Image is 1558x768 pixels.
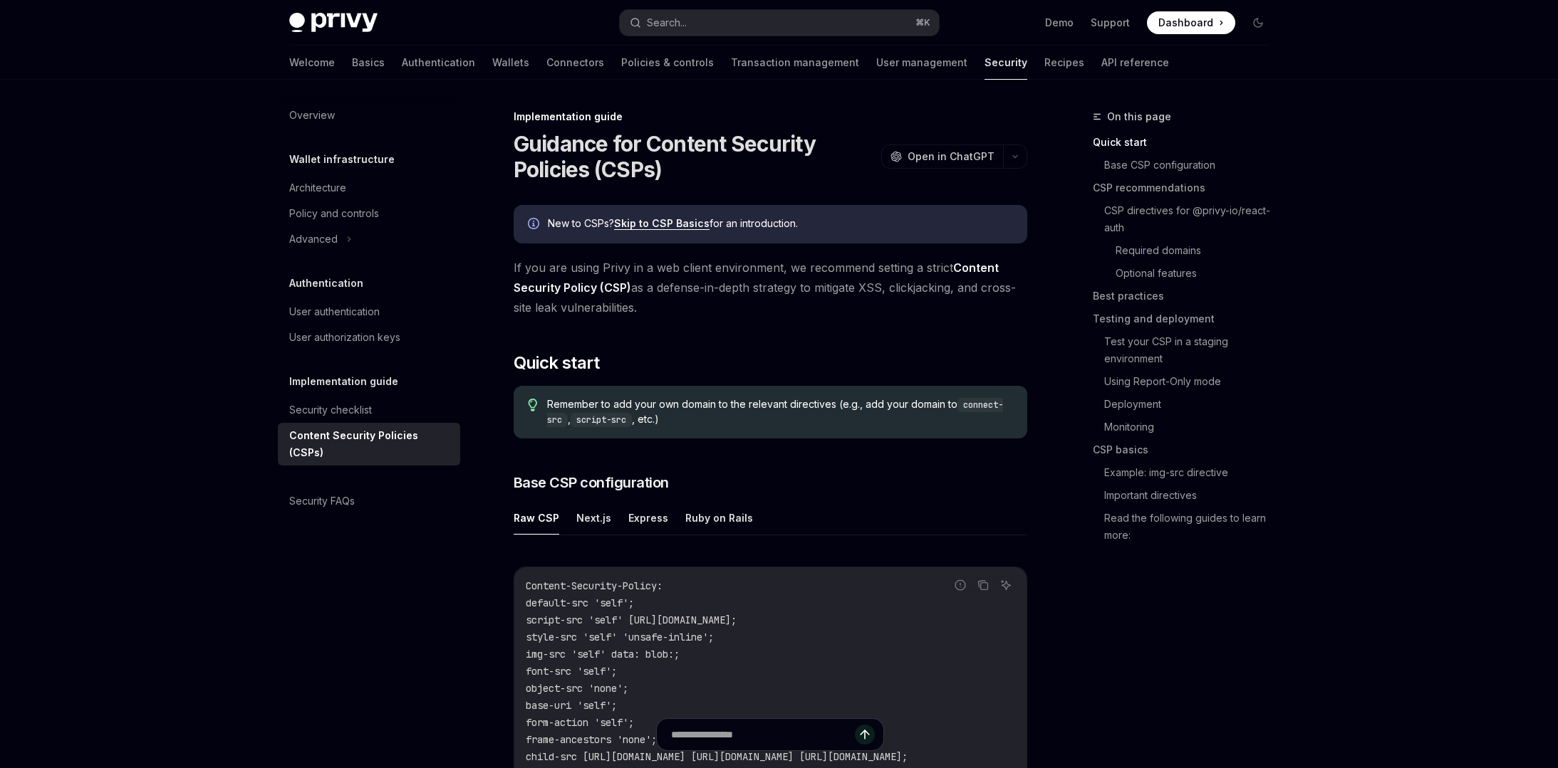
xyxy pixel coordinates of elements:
span: font-src 'self'; [526,665,617,678]
div: Search... [647,14,687,31]
a: Overview [278,102,460,128]
div: Overview [289,107,335,124]
a: Basics [352,46,385,80]
span: img-src 'self' data: blob:; [526,648,680,661]
h1: Guidance for Content Security Policies (CSPs) [514,131,876,182]
button: Ask AI [997,576,1015,594]
button: Advanced [278,226,460,252]
a: Dashboard [1147,11,1235,34]
button: Search...⌘K [620,10,939,36]
button: Express [628,501,668,535]
div: Security checklist [289,401,372,419]
a: CSP basics [1093,438,1281,461]
span: Remember to add your own domain to the relevant directives (e.g., add your domain to , , etc.) [547,397,1012,427]
a: Security [985,46,1027,80]
a: Base CSP configuration [1093,154,1281,177]
a: Read the following guides to learn more: [1093,507,1281,547]
a: Quick start [1093,131,1281,154]
div: New to CSPs? for an introduction. [548,216,1013,232]
div: Advanced [289,231,338,248]
a: Connectors [546,46,604,80]
span: default-src 'self'; [526,596,634,609]
a: Demo [1045,16,1074,30]
a: Authentication [402,46,475,80]
span: Open in ChatGPT [908,149,994,164]
a: Welcome [289,46,335,80]
a: Test your CSP in a staging environment [1093,330,1281,370]
a: CSP recommendations [1093,177,1281,199]
div: Policy and controls [289,205,379,222]
h5: Implementation guide [289,373,398,390]
a: Best practices [1093,285,1281,307]
div: Implementation guide [514,110,1027,124]
a: User authentication [278,299,460,325]
a: Architecture [278,175,460,201]
svg: Tip [528,399,538,411]
button: Report incorrect code [951,576,970,594]
a: Example: img-src directive [1093,461,1281,484]
button: Send message [855,725,875,745]
span: ⌘ K [915,17,930,28]
a: API reference [1101,46,1169,80]
a: User management [876,46,967,80]
code: script-src [571,413,632,427]
button: Next.js [576,501,611,535]
a: Policies & controls [621,46,714,80]
span: On this page [1107,108,1171,125]
img: dark logo [289,13,378,33]
span: Dashboard [1158,16,1213,30]
button: Open in ChatGPT [881,144,1003,169]
span: object-src 'none'; [526,682,628,695]
span: Quick start [514,352,599,374]
a: Deployment [1093,393,1281,416]
button: Raw CSP [514,501,559,535]
a: Wallets [492,46,529,80]
code: connect-src [547,398,1003,427]
a: Security checklist [278,397,460,423]
a: Testing and deployment [1093,307,1281,330]
span: Base CSP configuration [514,473,669,493]
a: Policy and controls [278,201,460,226]
a: Required domains [1093,239,1281,262]
a: CSP directives for @privy-io/react-auth [1093,199,1281,239]
button: Copy the contents from the code block [974,576,992,594]
a: Security FAQs [278,488,460,514]
a: Important directives [1093,484,1281,507]
div: Architecture [289,179,346,196]
div: User authorization keys [289,329,400,346]
span: style-src 'self' 'unsafe-inline'; [526,631,714,643]
a: Skip to CSP Basics [614,217,710,230]
a: Recipes [1044,46,1084,80]
a: Transaction management [731,46,859,80]
a: Optional features [1093,262,1281,285]
div: User authentication [289,303,380,320]
a: Support [1091,16,1130,30]
a: Content Security Policies (CSPs) [278,423,460,465]
button: Toggle dark mode [1247,11,1269,34]
a: Monitoring [1093,416,1281,438]
a: User authorization keys [278,325,460,350]
span: base-uri 'self'; [526,699,617,712]
span: script-src 'self' [URL][DOMAIN_NAME]; [526,614,737,626]
a: Using Report-Only mode [1093,370,1281,393]
div: Security FAQs [289,493,355,510]
svg: Info [528,218,542,232]
div: Content Security Policies (CSPs) [289,427,452,461]
h5: Authentication [289,275,363,292]
span: Content-Security-Policy: [526,579,663,592]
input: Ask a question... [671,719,855,750]
span: If you are using Privy in a web client environment, we recommend setting a strict as a defense-in... [514,258,1027,317]
h5: Wallet infrastructure [289,151,395,168]
button: Ruby on Rails [685,501,753,535]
